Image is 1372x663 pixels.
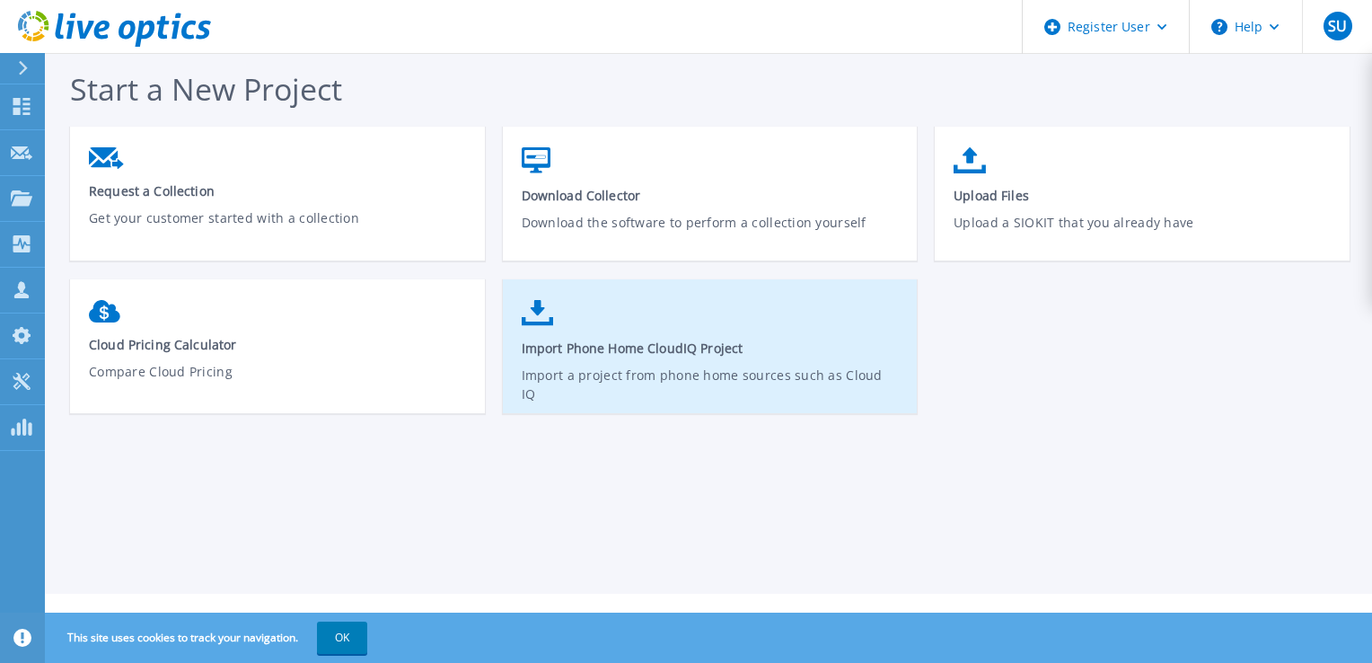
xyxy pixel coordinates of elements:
[89,208,467,250] p: Get your customer started with a collection
[503,138,918,267] a: Download CollectorDownload the software to perform a collection yourself
[522,213,900,254] p: Download the software to perform a collection yourself
[89,362,467,403] p: Compare Cloud Pricing
[954,213,1332,254] p: Upload a SIOKIT that you already have
[70,68,342,110] span: Start a New Project
[954,187,1332,204] span: Upload Files
[70,138,485,262] a: Request a CollectionGet your customer started with a collection
[935,138,1350,267] a: Upload FilesUpload a SIOKIT that you already have
[522,187,900,204] span: Download Collector
[89,336,467,353] span: Cloud Pricing Calculator
[522,366,900,407] p: Import a project from phone home sources such as Cloud IQ
[89,182,467,199] span: Request a Collection
[70,291,485,417] a: Cloud Pricing CalculatorCompare Cloud Pricing
[522,340,900,357] span: Import Phone Home CloudIQ Project
[49,622,367,654] span: This site uses cookies to track your navigation.
[1328,19,1347,33] span: SU
[317,622,367,654] button: OK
